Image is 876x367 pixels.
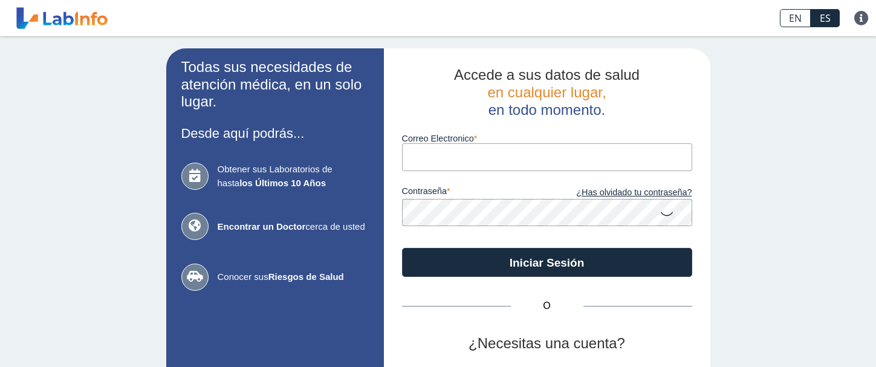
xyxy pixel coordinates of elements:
label: contraseña [402,186,547,200]
span: O [511,299,583,313]
a: EN [780,9,811,27]
a: ¿Has olvidado tu contraseña? [547,186,692,200]
span: Conocer sus [218,270,369,284]
label: Correo Electronico [402,134,692,143]
span: Accede a sus datos de salud [454,67,640,83]
h2: ¿Necesitas una cuenta? [402,335,692,352]
span: en todo momento. [488,102,605,118]
b: los Últimos 10 Años [239,178,326,188]
b: Encontrar un Doctor [218,221,306,232]
span: Obtener sus Laboratorios de hasta [218,163,369,190]
span: cerca de usted [218,220,369,234]
b: Riesgos de Salud [268,271,344,282]
span: en cualquier lugar, [487,84,606,100]
h3: Desde aquí podrás... [181,126,369,141]
a: ES [811,9,840,27]
h2: Todas sus necesidades de atención médica, en un solo lugar. [181,59,369,111]
button: Iniciar Sesión [402,248,692,277]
